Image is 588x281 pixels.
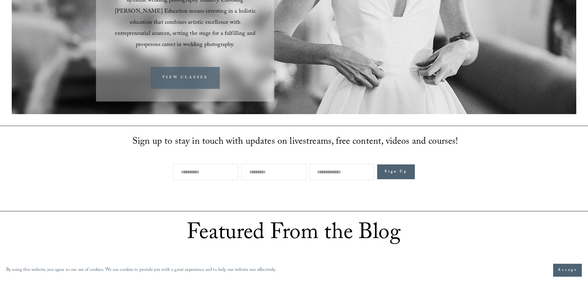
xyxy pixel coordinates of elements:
button: Accept [553,264,582,277]
span: Sign Up [385,169,407,175]
p: By using this website, you agree to our use of cookies. We use cookies to provide you with a grea... [6,266,276,275]
span: Featured From the Blog [187,216,400,254]
button: Sign Up [377,164,415,179]
a: VIEW CLASSES [151,67,220,89]
span: Accept [558,267,577,273]
span: Sign up to stay in touch with updates on livestreams, free content, videos and courses! [132,134,458,150]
